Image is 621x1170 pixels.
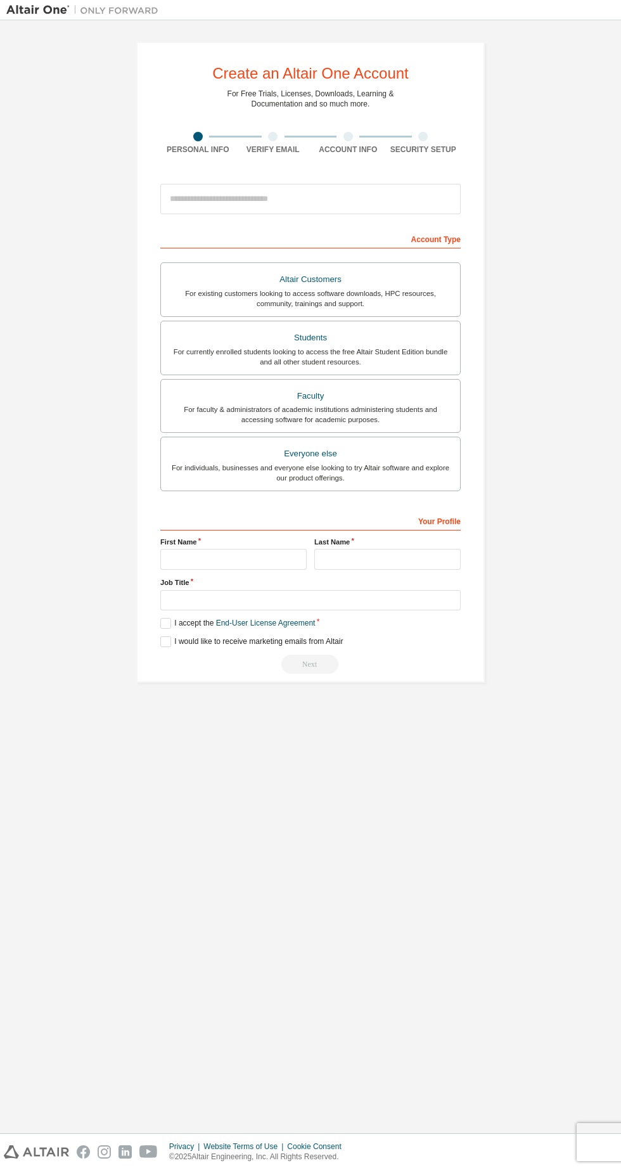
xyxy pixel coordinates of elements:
img: Altair One [6,4,165,16]
div: Security Setup [386,145,461,155]
div: For existing customers looking to access software downloads, HPC resources, community, trainings ... [169,288,452,309]
div: For faculty & administrators of academic institutions administering students and accessing softwa... [169,404,452,425]
div: For currently enrolled students looking to access the free Altair Student Edition bundle and all ... [169,347,452,367]
a: End-User License Agreement [216,619,316,627]
div: Everyone else [169,445,452,463]
div: Your Profile [160,510,461,530]
label: Last Name [314,537,461,547]
div: Account Info [310,145,386,155]
div: For Free Trials, Licenses, Downloads, Learning & Documentation and so much more. [227,89,394,109]
div: Cookie Consent [287,1141,349,1152]
label: I would like to receive marketing emails from Altair [160,636,343,647]
div: Account Type [160,228,461,248]
label: Job Title [160,577,461,588]
div: Faculty [169,387,452,405]
label: I accept the [160,618,315,629]
div: Verify Email [236,145,311,155]
div: Website Terms of Use [203,1141,287,1152]
img: youtube.svg [139,1145,158,1159]
img: instagram.svg [98,1145,111,1159]
div: Read and acccept EULA to continue [160,655,461,674]
div: Create an Altair One Account [212,66,409,81]
img: altair_logo.svg [4,1145,69,1159]
img: linkedin.svg [118,1145,132,1159]
p: © 2025 Altair Engineering, Inc. All Rights Reserved. [169,1152,349,1162]
div: Privacy [169,1141,203,1152]
div: Personal Info [160,145,236,155]
div: For individuals, businesses and everyone else looking to try Altair software and explore our prod... [169,463,452,483]
div: Students [169,329,452,347]
img: facebook.svg [77,1145,90,1159]
label: First Name [160,537,307,547]
div: Altair Customers [169,271,452,288]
